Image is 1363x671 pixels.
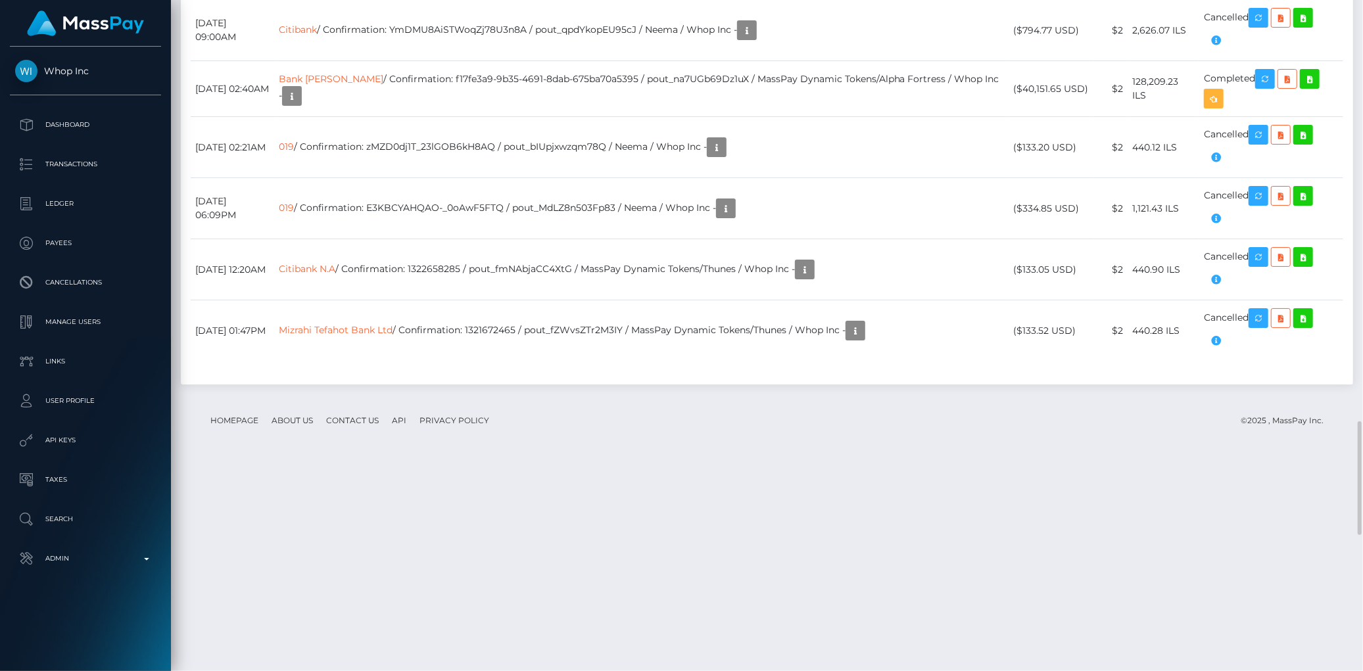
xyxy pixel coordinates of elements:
[205,410,264,430] a: Homepage
[279,202,294,214] a: 019
[15,391,156,411] p: User Profile
[1199,239,1343,300] td: Cancelled
[10,463,161,496] a: Taxes
[191,61,274,117] td: [DATE] 02:40AM
[274,300,1009,361] td: / Confirmation: 1321672465 / pout_fZWvsZTr2M3IY / MassPay Dynamic Tokens/Thunes / Whop Inc -
[321,410,384,430] a: Contact Us
[387,410,412,430] a: API
[15,312,156,332] p: Manage Users
[15,470,156,490] p: Taxes
[1009,239,1094,300] td: ($133.05 USD)
[15,233,156,253] p: Payees
[279,263,335,275] a: Citibank N.A
[279,24,317,35] a: Citibank
[10,384,161,417] a: User Profile
[1094,178,1128,239] td: $2
[1128,178,1199,239] td: 1,121.43 ILS
[1009,117,1094,178] td: ($133.20 USD)
[414,410,494,430] a: Privacy Policy
[15,352,156,371] p: Links
[1241,413,1333,428] div: © 2025 , MassPay Inc.
[1128,300,1199,361] td: 440.28 ILS
[1094,117,1128,178] td: $2
[15,509,156,529] p: Search
[10,424,161,457] a: API Keys
[274,178,1009,239] td: / Confirmation: E3KBCYAHQAO-_0oAwF5FTQ / pout_MdLZ8n503Fp83 / Neema / Whop Inc -
[279,141,294,152] a: 019
[15,430,156,450] p: API Keys
[1009,61,1094,117] td: ($40,151.65 USD)
[1199,300,1343,361] td: Cancelled
[10,266,161,299] a: Cancellations
[279,73,383,85] a: Bank [PERSON_NAME]
[10,542,161,575] a: Admin
[15,115,156,135] p: Dashboard
[10,306,161,338] a: Manage Users
[1128,117,1199,178] td: 440.12 ILS
[191,117,274,178] td: [DATE] 02:21AM
[1199,61,1343,117] td: Completed
[1128,239,1199,300] td: 440.90 ILS
[279,324,393,336] a: Mizrahi Tefahot Bank Ltd
[1199,178,1343,239] td: Cancelled
[10,503,161,536] a: Search
[15,154,156,174] p: Transactions
[191,300,274,361] td: [DATE] 01:47PM
[1128,61,1199,117] td: 128,209.23 ILS
[1009,300,1094,361] td: ($133.52 USD)
[27,11,144,36] img: MassPay Logo
[274,61,1009,117] td: / Confirmation: f17fe3a9-9b35-4691-8dab-675ba70a5395 / pout_na7UGb69Dz1uX / MassPay Dynamic Token...
[191,239,274,300] td: [DATE] 12:20AM
[266,410,318,430] a: About Us
[10,345,161,378] a: Links
[10,65,161,77] span: Whop Inc
[274,117,1009,178] td: / Confirmation: zMZD0dj1T_23lGOB6kH8AQ / pout_bIUpjxwzqm78Q / Neema / Whop Inc -
[15,549,156,568] p: Admin
[1094,300,1128,361] td: $2
[10,148,161,181] a: Transactions
[191,178,274,239] td: [DATE] 06:09PM
[10,108,161,141] a: Dashboard
[15,60,37,82] img: Whop Inc
[1094,239,1128,300] td: $2
[10,187,161,220] a: Ledger
[10,227,161,260] a: Payees
[274,239,1009,300] td: / Confirmation: 1322658285 / pout_fmNAbjaCC4XtG / MassPay Dynamic Tokens/Thunes / Whop Inc -
[15,194,156,214] p: Ledger
[1094,61,1128,117] td: $2
[15,273,156,292] p: Cancellations
[1009,178,1094,239] td: ($334.85 USD)
[1199,117,1343,178] td: Cancelled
